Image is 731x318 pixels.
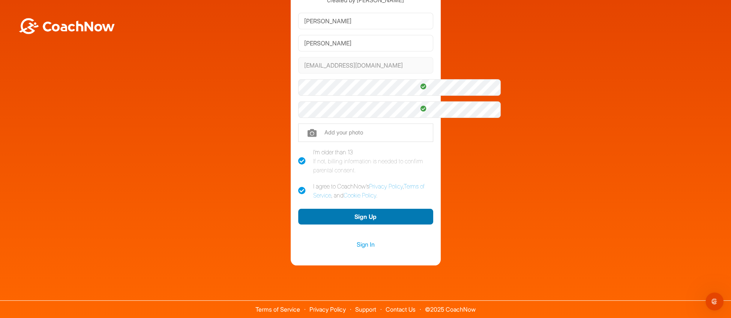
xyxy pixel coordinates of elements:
[344,191,376,199] a: Cookie Policy
[298,209,433,225] button: Sign Up
[18,18,116,34] img: BwLJSsUCoWCh5upNqxVrqldRgqLPVwmV24tXu5FoVAoFEpwwqQ3VIfuoInZCoVCoTD4vwADAC3ZFMkVEQFDAAAAAElFTkSuQmCC
[298,240,433,249] a: Sign In
[298,35,433,51] input: Last Name
[369,182,403,190] a: Privacy Policy
[355,306,376,313] a: Support
[298,182,433,200] label: I agree to CoachNow's , , and .
[313,157,433,175] div: If not, billing information is needed to confirm parental consent.
[298,13,433,29] input: First Name
[386,306,416,313] a: Contact Us
[421,301,479,312] span: © 2025 CoachNow
[255,306,300,313] a: Terms of Service
[705,292,723,310] iframe: Intercom live chat
[313,148,433,175] div: I'm older than 13
[298,57,433,74] input: Email
[309,306,346,313] a: Privacy Policy
[313,182,425,199] a: Terms of Service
